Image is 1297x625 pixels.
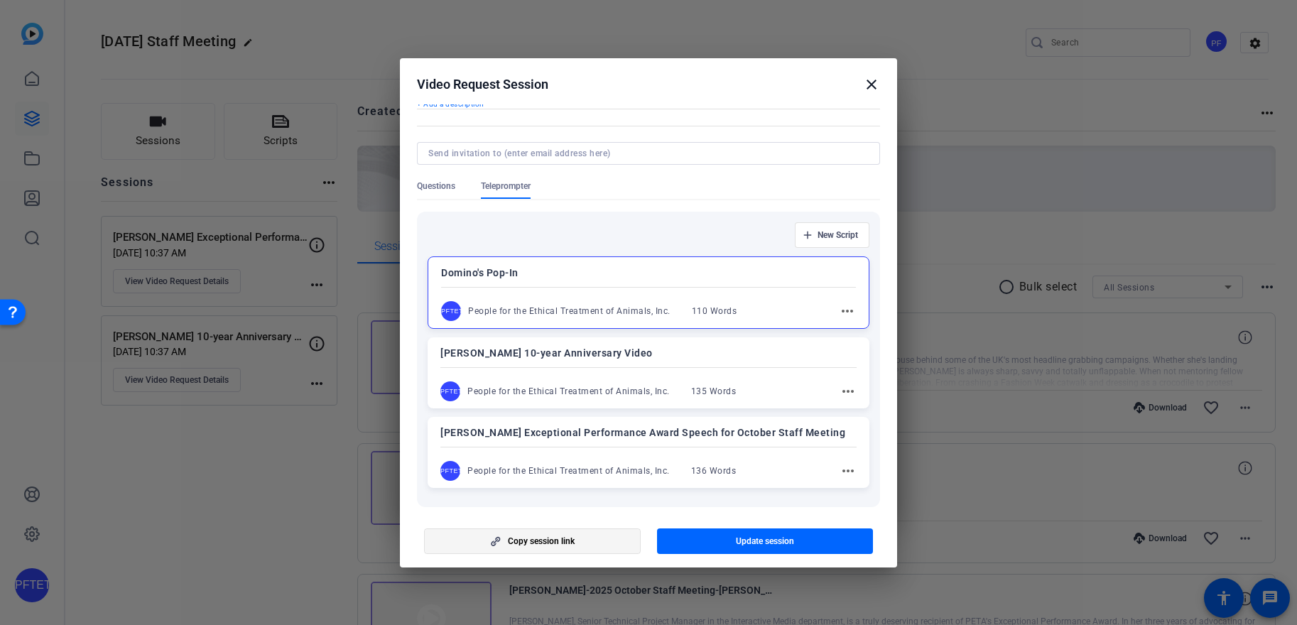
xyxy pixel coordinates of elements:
span: New Script [818,229,858,241]
div: 110 Words [692,305,737,317]
div: PFTETOAI [440,461,460,481]
div: Video Request Session [417,76,880,93]
p: [PERSON_NAME] 10-year Anniversary Video [440,344,857,362]
button: New Script [795,222,869,248]
mat-icon: more_horiz [840,383,857,400]
div: People for the Ethical Treatment of Animals, Inc. [467,386,670,397]
span: Update session [736,536,794,547]
div: PFTETOAI [440,381,460,401]
span: Teleprompter [481,180,531,192]
p: Domino's Pop-In [441,264,856,281]
mat-icon: more_horiz [839,303,856,320]
span: Copy session link [508,536,575,547]
div: 135 Words [691,386,737,397]
div: PFTETOAI [441,301,461,321]
input: Send invitation to (enter email address here) [428,148,863,159]
div: 136 Words [691,465,737,477]
div: People for the Ethical Treatment of Animals, Inc. [467,465,670,477]
button: Update session [657,528,874,554]
mat-icon: more_horiz [840,462,857,479]
span: Questions [417,180,455,192]
div: People for the Ethical Treatment of Animals, Inc. [468,305,671,317]
p: [PERSON_NAME] Exceptional Performance Award Speech for October Staff Meeting [440,424,857,441]
p: + Add a description [417,99,880,110]
button: Copy session link [424,528,641,554]
mat-icon: close [863,76,880,93]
